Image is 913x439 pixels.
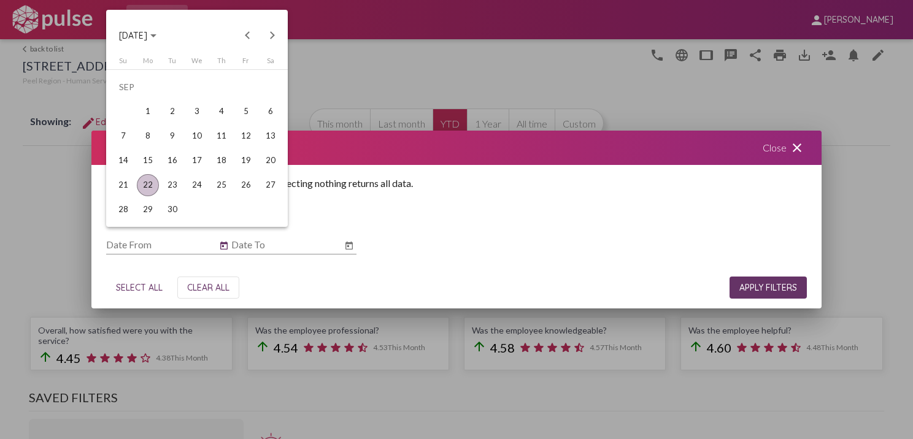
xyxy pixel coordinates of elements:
div: 29 [137,199,159,221]
td: September 11, 2025 [209,124,234,148]
div: 15 [137,150,159,172]
div: 11 [210,125,233,147]
div: 27 [260,174,282,196]
td: September 16, 2025 [160,148,185,173]
div: 3 [186,101,208,123]
span: [DATE] [119,31,147,42]
div: 18 [210,150,233,172]
td: September 4, 2025 [209,99,234,124]
td: September 9, 2025 [160,124,185,148]
div: 21 [112,174,134,196]
td: September 20, 2025 [258,148,283,173]
td: September 23, 2025 [160,173,185,197]
td: September 19, 2025 [234,148,258,173]
td: September 6, 2025 [258,99,283,124]
td: September 30, 2025 [160,197,185,222]
th: Saturday [258,56,283,69]
div: 25 [210,174,233,196]
td: September 15, 2025 [136,148,160,173]
td: September 3, 2025 [185,99,209,124]
div: 7 [112,125,134,147]
th: Friday [234,56,258,69]
td: September 28, 2025 [111,197,136,222]
th: Thursday [209,56,234,69]
div: 6 [260,101,282,123]
td: September 24, 2025 [185,173,209,197]
td: September 14, 2025 [111,148,136,173]
td: September 10, 2025 [185,124,209,148]
td: SEP [111,75,283,99]
td: September 18, 2025 [209,148,234,173]
div: 9 [161,125,183,147]
div: 5 [235,101,257,123]
div: 13 [260,125,282,147]
td: September 25, 2025 [209,173,234,197]
div: 26 [235,174,257,196]
div: 10 [186,125,208,147]
td: September 17, 2025 [185,148,209,173]
div: 20 [260,150,282,172]
td: September 27, 2025 [258,173,283,197]
td: September 8, 2025 [136,124,160,148]
th: Tuesday [160,56,185,69]
td: September 5, 2025 [234,99,258,124]
td: September 2, 2025 [160,99,185,124]
div: 1 [137,101,159,123]
td: September 22, 2025 [136,173,160,197]
div: 2 [161,101,183,123]
div: 19 [235,150,257,172]
div: 16 [161,150,183,172]
button: Choose month and year [109,23,166,48]
td: September 21, 2025 [111,173,136,197]
button: Previous month [236,23,260,48]
div: 28 [112,199,134,221]
th: Sunday [111,56,136,69]
td: September 7, 2025 [111,124,136,148]
div: 14 [112,150,134,172]
div: 30 [161,199,183,221]
button: Next month [260,23,285,48]
th: Monday [136,56,160,69]
div: 23 [161,174,183,196]
td: September 1, 2025 [136,99,160,124]
td: September 26, 2025 [234,173,258,197]
th: Wednesday [185,56,209,69]
td: September 13, 2025 [258,124,283,148]
div: 8 [137,125,159,147]
td: September 29, 2025 [136,197,160,222]
div: 4 [210,101,233,123]
div: 12 [235,125,257,147]
div: 17 [186,150,208,172]
td: September 12, 2025 [234,124,258,148]
div: 22 [137,174,159,196]
div: 24 [186,174,208,196]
